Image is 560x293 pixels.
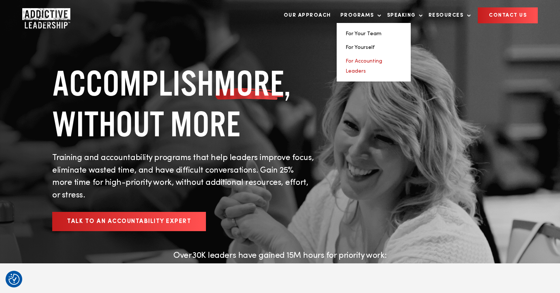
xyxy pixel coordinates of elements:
[9,274,20,285] button: Consent Preferences
[67,219,191,224] span: Talk to an Accountability Expert
[214,63,284,104] span: MORE
[383,8,423,23] a: Speaking
[280,8,335,23] a: Our Approach
[337,8,381,23] a: Programs
[346,45,375,50] a: For Yourself
[346,31,381,36] a: For Your Team
[52,63,315,144] h1: ACCOMPLISH , WITHOUT MORE
[52,152,315,202] p: Training and accountability programs that help leaders improve focus, eliminate wasted time, and ...
[22,8,67,23] a: Home
[52,212,206,231] a: Talk to an Accountability Expert
[478,7,538,23] a: CONTACT US
[346,59,382,74] a: For Accounting Leaders
[9,274,20,285] img: Revisit consent button
[425,8,471,23] a: Resources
